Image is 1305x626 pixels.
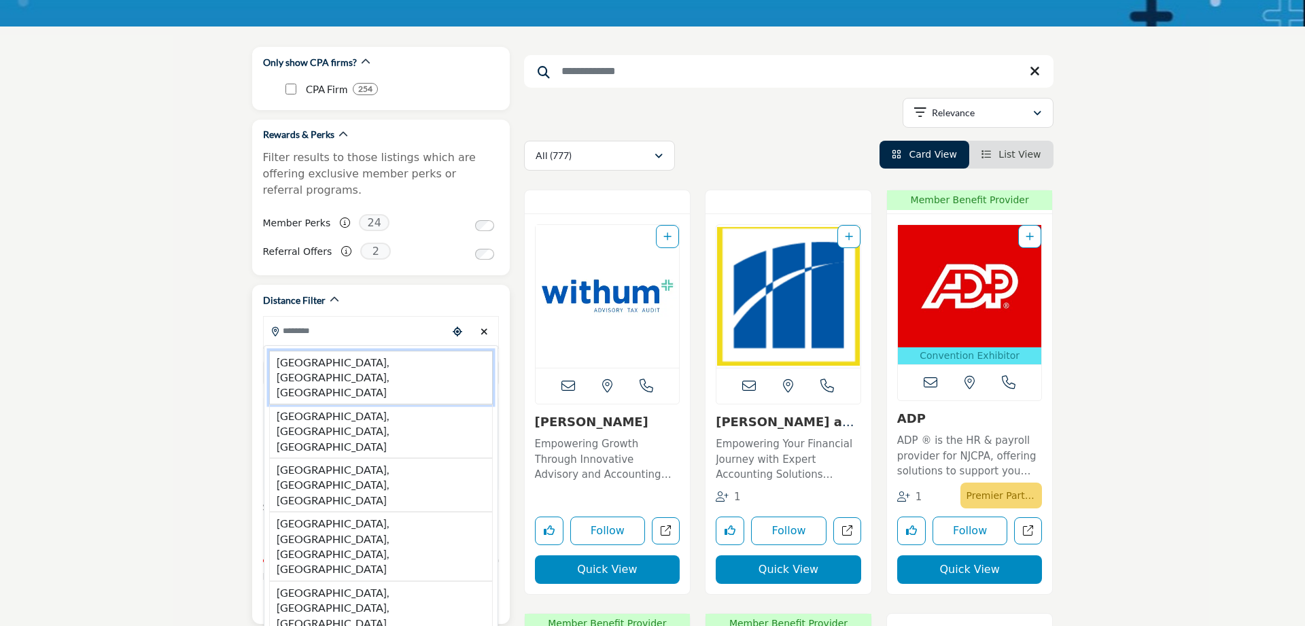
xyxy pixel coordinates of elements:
button: All (777) [524,141,675,171]
a: [PERSON_NAME] and Company, ... [716,415,859,444]
p: All (777) [536,149,572,162]
input: Search Location [264,317,447,344]
img: ADP [898,225,1042,347]
a: Open withum in new tab [652,517,680,545]
a: View List [981,149,1041,160]
a: Empowering Growth Through Innovative Advisory and Accounting Solutions This forward-thinking, tec... [535,433,680,483]
a: Add To List [1026,231,1034,242]
a: Empowering Your Financial Journey with Expert Accounting Solutions Specializing in accounting ser... [716,433,861,483]
div: Clear search location [474,317,495,347]
input: Switch to Referral Offers [475,249,494,260]
span: Member Benefit Provider [891,193,1049,207]
span: N/A [263,570,280,584]
span: 1 [734,491,741,503]
p: Premier Partner [966,486,1037,505]
h2: Distance Filter [263,294,326,307]
label: Referral Offers [263,240,332,264]
span: 1 [916,491,922,503]
li: List View [969,141,1054,169]
h3: Magone and Company, PC [716,415,861,430]
button: Follow [570,517,646,545]
span: List View [998,149,1041,160]
a: View Card [892,149,957,160]
div: Followers [897,489,922,505]
a: Open Listing in new tab [898,225,1042,364]
a: Open magone-and-company-pc in new tab [833,517,861,545]
p: Convention Exhibitor [901,349,1039,363]
input: Switch to Member Perks [475,220,494,231]
button: Like listing [716,517,744,545]
a: [PERSON_NAME] [535,415,648,429]
li: [GEOGRAPHIC_DATA], [GEOGRAPHIC_DATA], [GEOGRAPHIC_DATA] [269,458,493,512]
button: Like listing [535,517,563,545]
div: Search within: [263,500,499,515]
li: Card View [880,141,969,169]
button: Like listing [897,517,926,545]
li: [GEOGRAPHIC_DATA], [GEOGRAPHIC_DATA], [GEOGRAPHIC_DATA] [269,404,493,458]
a: Add To List [845,231,853,242]
span: 2 [360,243,391,260]
input: Search Keyword [524,55,1054,88]
button: Quick View [897,555,1043,584]
p: Relevance [932,106,975,120]
a: ADP [897,411,926,425]
h3: ADP [897,411,1043,426]
a: Collapse ▲ [263,604,499,617]
button: Quick View [716,555,861,584]
p: CPA Firm: CPA Firm [306,82,347,97]
li: [GEOGRAPHIC_DATA], [GEOGRAPHIC_DATA], [GEOGRAPHIC_DATA], [GEOGRAPHIC_DATA] [269,512,493,581]
p: ADP ® is the HR & payroll provider for NJCPA, offering solutions to support you and your clients ... [897,433,1043,479]
p: Empowering Growth Through Innovative Advisory and Accounting Solutions This forward-thinking, tec... [535,436,680,483]
p: Empowering Your Financial Journey with Expert Accounting Solutions Specializing in accounting ser... [716,436,861,483]
button: Quick View [535,555,680,584]
input: CPA Firm checkbox [285,84,296,94]
h2: Rewards & Perks [263,128,334,141]
button: Relevance [903,98,1054,128]
h2: Only show CPA firms? [263,56,357,69]
button: Follow [751,517,826,545]
span: Card View [909,149,956,160]
p: Filter results to those listings which are offering exclusive member perks or referral programs. [263,150,499,198]
a: Open Listing in new tab [536,225,680,368]
a: ADP ® is the HR & payroll provider for NJCPA, offering solutions to support you and your clients ... [897,430,1043,479]
b: 254 [358,84,372,94]
div: Choose your current location [447,317,468,347]
div: 254 Results For CPA Firm [353,83,378,95]
div: Followers [716,489,741,505]
a: Open adp in new tab [1014,517,1042,545]
img: Withum [536,225,680,368]
a: Add To List [663,231,672,242]
label: Member Perks [263,211,331,235]
li: [GEOGRAPHIC_DATA], [GEOGRAPHIC_DATA], [GEOGRAPHIC_DATA] [269,351,493,404]
span: 24 [359,214,389,231]
img: Magone and Company, PC [716,225,860,368]
h3: Withum [535,415,680,430]
button: Follow [933,517,1008,545]
a: Open Listing in new tab [716,225,860,368]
